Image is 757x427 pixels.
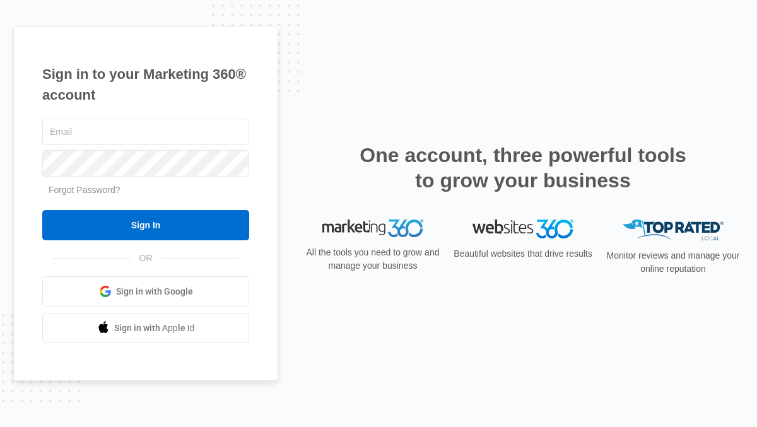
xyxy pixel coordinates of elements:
[42,313,249,343] a: Sign in with Apple Id
[322,219,423,237] img: Marketing 360
[472,219,573,238] img: Websites 360
[49,185,120,195] a: Forgot Password?
[116,285,193,298] span: Sign in with Google
[623,219,724,240] img: Top Rated Local
[356,143,690,193] h2: One account, three powerful tools to grow your business
[302,246,443,272] p: All the tools you need to grow and manage your business
[131,252,161,265] span: OR
[42,119,249,145] input: Email
[42,64,249,105] h1: Sign in to your Marketing 360® account
[452,247,594,260] p: Beautiful websites that drive results
[602,249,744,276] p: Monitor reviews and manage your online reputation
[114,322,195,335] span: Sign in with Apple Id
[42,276,249,307] a: Sign in with Google
[42,210,249,240] input: Sign In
